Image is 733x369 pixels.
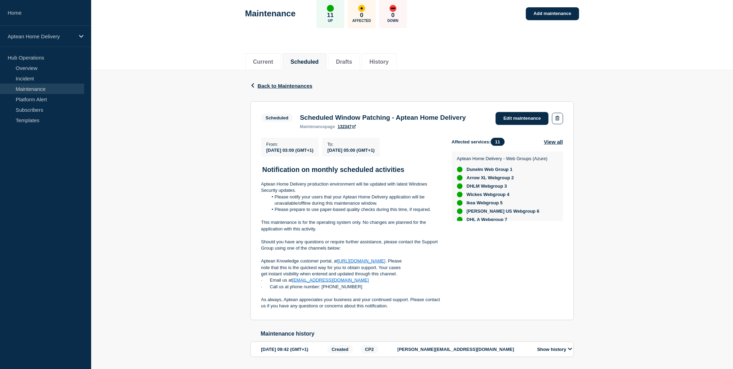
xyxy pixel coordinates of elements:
[245,9,296,18] h1: Maintenance
[338,124,356,129] a: 132347
[262,166,404,173] strong: Notification on monthly scheduled activities
[388,19,399,23] p: Down
[327,345,353,353] span: Created
[336,59,352,65] button: Drafts
[467,192,510,197] span: Wickes Webgroup 4
[391,12,395,19] p: 0
[457,209,463,214] div: up
[261,258,441,264] p: Aptean Knowledge customer portal, at . Please
[261,239,441,252] p: Should you have any questions or require further assistance, please contact the Support Group usi...
[261,297,441,309] p: As always, Aptean appreciates your business and your continued support. Please contact us if you ...
[338,258,385,264] a: [URL][DOMAIN_NAME]
[352,19,371,23] p: Affected
[261,181,441,194] p: Aptean Home Delivery production environment will be updated with latest Windows Security updates.
[398,347,530,352] p: [PERSON_NAME][EMAIL_ADDRESS][DOMAIN_NAME]
[526,7,579,20] a: Add maintenance
[261,219,441,232] p: This maintenance is for the operating system only. No changes are planned for the application wit...
[290,59,319,65] button: Scheduled
[268,194,441,207] li: Please notify your users that your Aptean Home Delivery application will be unavailable/offline d...
[261,331,574,337] h2: Maintenance history
[358,5,365,12] div: affected
[261,345,325,353] div: [DATE] 09:42 (GMT+1)
[369,59,389,65] button: History
[457,156,548,161] p: Aptean Home Delivery - Web Groups (Azure)
[300,124,325,129] span: maintenance
[467,200,503,206] span: Ikea Webgroup 5
[300,124,335,129] p: page
[496,112,549,125] a: Edit maintenance
[457,192,463,197] div: up
[261,284,441,290] p: · Call us at phone number: [PHONE_NUMBER]
[250,83,313,89] button: Back to Maintenances
[467,175,514,181] span: Arrow XL Webgroup 2
[457,200,463,206] div: up
[467,209,540,214] span: [PERSON_NAME] US Webgroup 6
[390,5,397,12] div: down
[457,167,463,172] div: up
[253,59,273,65] button: Current
[452,138,508,146] span: Affected services:
[266,148,314,153] span: [DATE] 03:00 (GMT+1)
[327,142,375,147] p: To :
[467,167,513,172] span: Dunelm Web Group 1
[328,19,333,23] p: Up
[266,142,314,147] p: From :
[327,12,334,19] p: 11
[261,271,441,277] p: get instant visibility when entered and updated through this channel.
[544,138,563,146] button: View all
[8,33,74,39] p: Aptean Home Delivery
[457,217,463,222] div: up
[300,114,466,121] h3: Scheduled Window Patching - Aptean Home Delivery
[467,217,508,222] span: DHL A Webgroup 7
[292,277,369,283] a: [EMAIL_ADDRESS][DOMAIN_NAME]
[491,138,505,146] span: 11
[268,206,441,213] li: Please prepare to use paper-based quality checks during this time, if required.
[258,83,313,89] span: Back to Maintenances
[535,346,574,352] button: Show history
[457,183,463,189] div: up
[327,5,334,12] div: up
[467,183,507,189] span: DHLM Webgroup 3
[261,277,441,283] p: · Email us at
[261,265,441,271] p: note that this is the quickest way for you to obtain support. Your cases
[360,12,363,19] p: 0
[327,148,375,153] span: [DATE] 05:00 (GMT+1)
[457,175,463,181] div: up
[361,345,379,353] span: CP2
[261,114,293,122] span: Scheduled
